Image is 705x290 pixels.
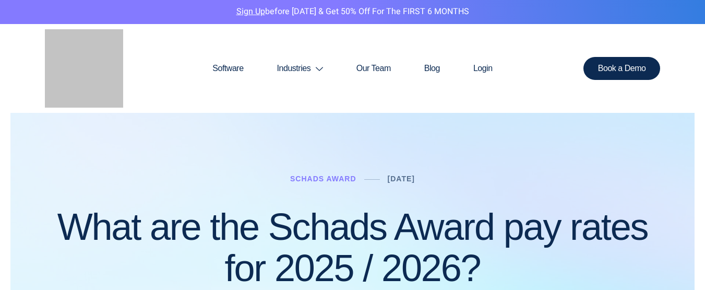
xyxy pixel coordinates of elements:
[457,43,509,94] a: Login
[8,5,697,19] p: before [DATE] & Get 50% Off for the FIRST 6 MONTHS
[408,43,457,94] a: Blog
[388,175,415,183] a: [DATE]
[236,5,265,18] a: Sign Up
[290,175,356,183] a: Schads Award
[196,43,260,94] a: Software
[45,206,661,289] h1: What are the Schads Award pay rates for 2025 / 2026?
[340,43,408,94] a: Our Team
[598,64,646,73] span: Book a Demo
[583,57,661,80] a: Book a Demo
[260,43,340,94] a: Industries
